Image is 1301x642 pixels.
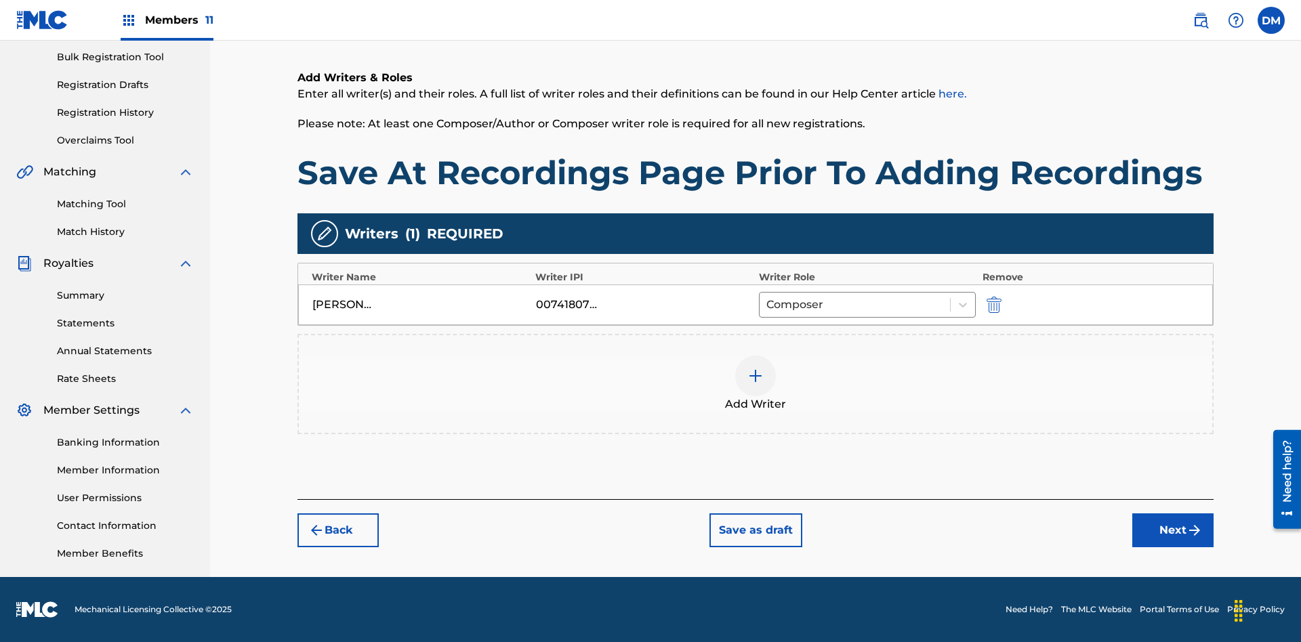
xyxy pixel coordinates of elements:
a: Summary [57,288,194,303]
span: Enter all writer(s) and their roles. A full list of writer roles and their definitions can be fou... [297,87,967,100]
span: Royalties [43,255,94,272]
img: expand [178,402,194,419]
img: expand [178,164,194,180]
a: Match History [57,225,194,239]
img: 12a2ab48e56ec057fbd8.svg [987,297,1001,313]
div: Writer Name [312,270,529,284]
span: Writers [345,223,398,244]
img: f7272a7cc735f4ea7f67.svg [1186,522,1203,538]
span: REQUIRED [427,223,503,244]
span: Matching [43,164,96,180]
img: expand [178,255,194,272]
div: Help [1222,7,1250,34]
img: MLC Logo [16,10,68,30]
img: Matching [16,164,33,180]
a: Public Search [1187,7,1214,34]
div: Writer IPI [535,270,752,284]
img: Royalties [16,255,33,272]
a: Overclaims Tool [57,133,194,148]
img: writers [316,226,333,242]
div: Writer Role [759,270,976,284]
a: Banking Information [57,435,194,450]
div: Remove [983,270,1199,284]
span: Please note: At least one Composer/Author or Composer writer role is required for all new registr... [297,117,865,130]
a: Annual Statements [57,344,194,358]
a: The MLC Website [1061,603,1132,616]
a: Privacy Policy [1227,603,1285,616]
a: here. [938,87,967,100]
span: 11 [205,14,213,26]
img: add [747,368,764,384]
span: ( 1 ) [405,223,420,244]
button: Save as draft [709,513,802,547]
a: Matching Tool [57,197,194,211]
a: Portal Terms of Use [1140,603,1219,616]
a: Registration History [57,106,194,120]
a: Member Information [57,463,194,477]
div: User Menu [1258,7,1285,34]
h6: Add Writers & Roles [297,70,1214,86]
img: search [1193,12,1209,28]
a: Contact Information [57,519,194,533]
span: Members [145,12,213,28]
span: Add Writer [725,396,786,412]
iframe: Chat Widget [1233,577,1301,642]
img: help [1228,12,1244,28]
a: Need Help? [1006,603,1053,616]
a: Registration Drafts [57,78,194,92]
button: Next [1132,513,1214,547]
span: Member Settings [43,402,140,419]
iframe: Resource Center [1263,425,1301,536]
a: Bulk Registration Tool [57,50,194,64]
img: Member Settings [16,402,33,419]
h1: Save At Recordings Page Prior To Adding Recordings [297,152,1214,193]
div: Drag [1228,591,1250,631]
a: Rate Sheets [57,372,194,386]
img: logo [16,601,58,618]
a: Statements [57,316,194,330]
button: Back [297,513,379,547]
a: Member Benefits [57,547,194,561]
span: Mechanical Licensing Collective © 2025 [75,603,232,616]
a: User Permissions [57,491,194,505]
img: Top Rightsholders [121,12,137,28]
img: 7ee5dd4eb1f8a8e3ef2f.svg [308,522,325,538]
